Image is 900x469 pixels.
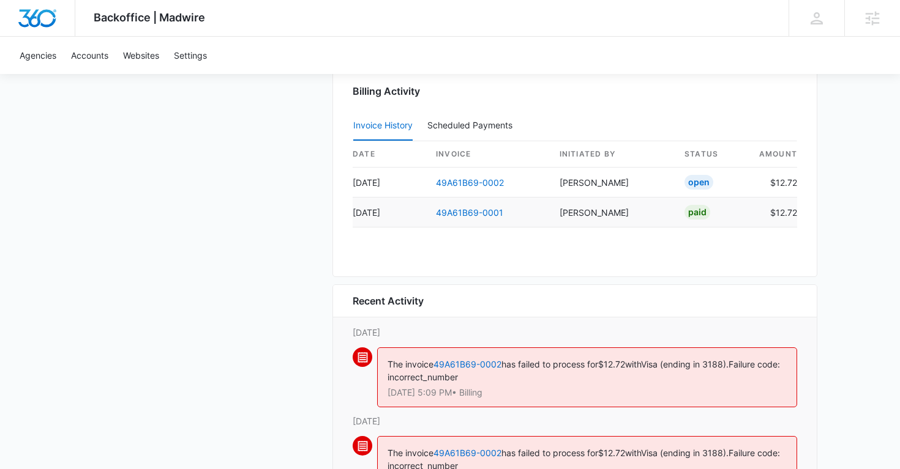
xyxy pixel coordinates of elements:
div: Open [684,175,713,190]
div: Paid [684,205,710,220]
p: [DATE] 5:09 PM • Billing [388,388,787,397]
a: 49A61B69-0002 [436,177,504,188]
td: [DATE] [353,198,426,227]
div: Scheduled Payments [427,121,517,130]
h3: Billing Activity [353,84,797,98]
td: [DATE] [353,168,426,198]
h6: Recent Activity [353,294,424,308]
th: Initiated By [550,141,675,168]
a: Websites [116,37,167,74]
a: Accounts [64,37,116,74]
span: Backoffice | Madwire [94,11,205,24]
span: $12.72 [598,448,625,458]
span: with [625,448,641,458]
span: Visa (ending in 3188). [641,448,729,458]
span: The invoice [388,448,433,458]
span: The invoice [388,359,433,369]
th: status [675,141,748,168]
th: invoice [426,141,550,168]
p: [DATE] [353,326,797,339]
a: 49A61B69-0001 [436,207,503,218]
p: [DATE] [353,415,797,427]
a: Settings [167,37,214,74]
th: date [353,141,426,168]
a: 49A61B69-0002 [433,359,501,369]
a: 49A61B69-0002 [433,448,501,458]
span: Visa (ending in 3188). [641,359,729,369]
span: has failed to process for [501,359,598,369]
span: $12.72 [598,359,625,369]
span: has failed to process for [501,448,598,458]
th: amount [748,141,797,168]
a: Agencies [12,37,64,74]
td: $12.72 [748,168,797,198]
td: [PERSON_NAME] [550,168,675,198]
button: Invoice History [353,111,413,141]
span: with [625,359,641,369]
td: [PERSON_NAME] [550,198,675,227]
td: $12.72 [748,198,797,227]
